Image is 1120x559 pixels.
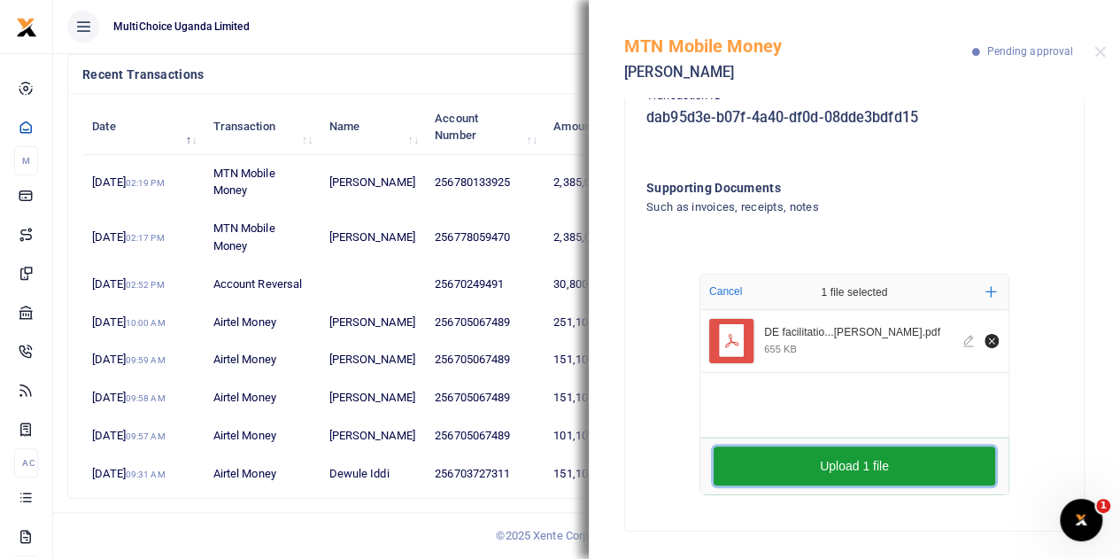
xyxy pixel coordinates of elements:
th: Date: activate to sort column descending [82,99,203,154]
small: 09:59 AM [126,355,166,365]
td: [DATE] [82,417,203,455]
button: Cancel [704,280,747,303]
small: 09:31 AM [126,470,166,479]
small: 09:58 AM [126,393,166,403]
td: 256703727311 [425,455,544,493]
td: Airtel Money [203,303,319,341]
h5: MTN Mobile Money [624,35,972,57]
td: [PERSON_NAME] [319,303,425,341]
td: Airtel Money [203,341,319,379]
td: [DATE] [82,210,203,265]
td: 256778059470 [425,210,544,265]
img: logo-small [16,17,37,38]
button: Edit file DE facilitation August Racheal.pdf [960,331,979,351]
td: [DATE] [82,455,203,493]
td: Dewule Iddi [319,455,425,493]
h4: Recent Transactions [82,65,670,84]
div: 1 file selected [779,275,930,310]
span: 1 [1096,499,1110,513]
span: MultiChoice Uganda Limited [106,19,257,35]
td: 151,100 [544,379,631,417]
td: 25670249491 [425,265,544,303]
td: [DATE] [82,303,203,341]
small: 02:19 PM [126,178,165,188]
small: UGX [588,280,605,290]
td: 251,100 [544,303,631,341]
td: 151,100 [544,341,631,379]
small: 10:00 AM [126,318,166,328]
td: [PERSON_NAME] [319,341,425,379]
td: 101,100 [544,417,631,455]
th: Transaction: activate to sort column ascending [203,99,319,154]
td: [DATE] [82,155,203,210]
td: 151,100 [544,455,631,493]
h5: dab95d3e-b07f-4a40-df0d-08dde3bdfd15 [646,109,1062,127]
h4: Supporting Documents [646,178,991,198]
td: 2,385,000 [544,155,631,210]
td: [PERSON_NAME] [319,210,425,265]
td: [DATE] [82,265,203,303]
td: 256705067489 [425,417,544,455]
td: 30,800 [544,265,631,303]
td: 256705067489 [425,341,544,379]
small: 02:52 PM [126,280,165,290]
div: DE facilitation August Racheal.pdf [764,326,953,340]
h4: Such as invoices, receipts, notes [646,198,991,217]
td: 2,385,000 [544,210,631,265]
th: Amount: activate to sort column ascending [544,99,631,154]
td: [DATE] [82,341,203,379]
a: logo-small logo-large logo-large [16,19,37,33]
span: Pending approval [986,45,1073,58]
td: Airtel Money [203,417,319,455]
th: Name: activate to sort column ascending [319,99,425,154]
td: MTN Mobile Money [203,155,319,210]
td: 256780133925 [425,155,544,210]
small: 02:17 PM [126,233,165,243]
td: [PERSON_NAME] [319,417,425,455]
div: 655 KB [764,343,797,355]
button: Add more files [978,279,1004,305]
td: Account Reversal [203,265,319,303]
td: [PERSON_NAME] [319,155,425,210]
th: Account Number: activate to sort column ascending [425,99,544,154]
li: M [14,146,38,175]
small: 09:57 AM [126,431,166,441]
td: Airtel Money [203,379,319,417]
h5: [PERSON_NAME] [624,64,972,82]
td: 256705067489 [425,303,544,341]
button: Close [1094,46,1106,58]
li: Ac [14,448,38,477]
div: File Uploader [699,274,1009,495]
td: 256705067489 [425,379,544,417]
td: [PERSON_NAME] [319,379,425,417]
td: Airtel Money [203,455,319,493]
td: [DATE] [82,379,203,417]
td: MTN Mobile Money [203,210,319,265]
button: Upload 1 file [714,446,995,485]
button: Remove file [982,331,1001,351]
iframe: Intercom live chat [1060,499,1102,541]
